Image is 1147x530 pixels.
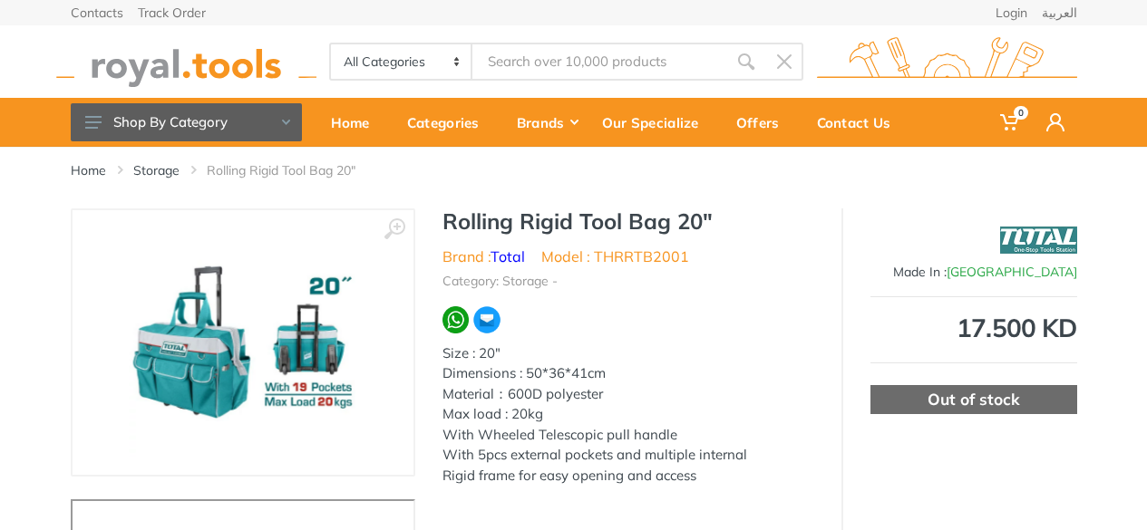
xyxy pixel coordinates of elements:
[987,98,1034,147] a: 0
[442,246,525,267] li: Brand :
[804,103,916,141] div: Contact Us
[442,384,814,405] div: Material：600D polyester
[804,98,916,147] a: Contact Us
[724,98,804,147] a: Offers
[589,98,724,147] a: Our Specialize
[318,103,394,141] div: Home
[442,425,814,446] div: With Wheeled Telescopic pull handle
[541,246,689,267] li: Model : THRRTB2001
[1000,217,1077,263] img: Total
[394,98,504,147] a: Categories
[133,161,180,179] a: Storage
[442,404,814,425] div: Max load : 20kg
[71,161,106,179] a: Home
[394,103,504,141] div: Categories
[472,43,726,81] input: Site search
[318,98,394,147] a: Home
[817,37,1077,87] img: royal.tools Logo
[504,103,589,141] div: Brands
[138,6,206,19] a: Track Order
[472,305,501,334] img: ma.webp
[56,37,316,87] img: royal.tools Logo
[1042,6,1077,19] a: العربية
[442,208,814,235] h1: Rolling Rigid Tool Bag 20"
[331,44,473,79] select: Category
[71,6,123,19] a: Contacts
[442,343,814,364] div: Size : 20"
[870,315,1077,341] div: 17.500 KD
[947,264,1077,280] span: [GEOGRAPHIC_DATA]
[491,247,525,265] a: Total
[996,6,1027,19] a: Login
[724,103,804,141] div: Offers
[442,306,469,332] img: wa.webp
[442,272,558,291] li: Category: Storage -
[870,385,1077,414] div: Out of stock
[71,103,302,141] button: Shop By Category
[442,445,814,466] div: With 5pcs external pockets and multiple internal
[442,363,814,384] div: Dimensions : 50*36*41cm
[1014,106,1028,120] span: 0
[589,103,724,141] div: Our Specialize
[129,228,357,457] img: Royal Tools - Rolling Rigid Tool Bag 20
[870,263,1077,282] div: Made In :
[71,161,1077,179] nav: breadcrumb
[207,161,383,179] li: Rolling Rigid Tool Bag 20"
[442,466,814,487] div: Rigid frame for easy opening and access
